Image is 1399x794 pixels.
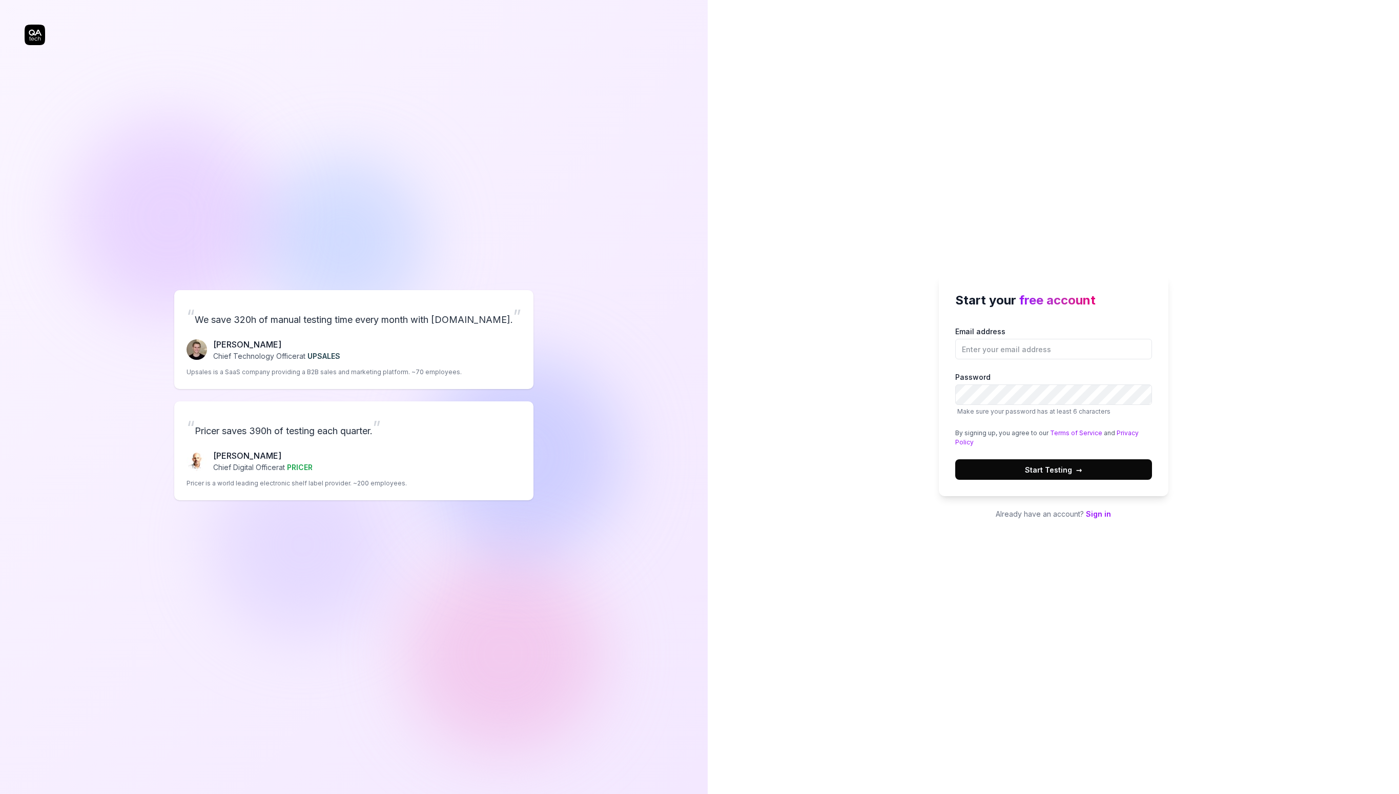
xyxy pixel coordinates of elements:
[187,451,207,471] img: Chris Chalkitis
[1086,510,1111,518] a: Sign in
[955,459,1152,480] button: Start Testing→
[213,462,313,473] p: Chief Digital Officer at
[187,305,195,328] span: “
[187,414,521,441] p: Pricer saves 390h of testing each quarter.
[307,352,340,360] span: UPSALES
[955,372,1152,416] label: Password
[957,408,1110,415] span: Make sure your password has at least 6 characters
[213,351,340,361] p: Chief Technology Officer at
[939,508,1168,519] p: Already have an account?
[373,416,381,439] span: ”
[174,290,533,389] a: “We save 320h of manual testing time every month with [DOMAIN_NAME].”Fredrik Seidl[PERSON_NAME]Ch...
[1076,464,1082,475] span: →
[174,401,533,500] a: “Pricer saves 390h of testing each quarter.”Chris Chalkitis[PERSON_NAME]Chief Digital Officerat P...
[955,384,1152,405] input: PasswordMake sure your password has at least 6 characters
[955,291,1152,310] h2: Start your
[1025,464,1082,475] span: Start Testing
[1019,293,1096,308] span: free account
[287,463,313,472] span: PRICER
[187,416,195,439] span: “
[187,339,207,360] img: Fredrik Seidl
[187,368,462,377] p: Upsales is a SaaS company providing a B2B sales and marketing platform. ~70 employees.
[213,338,340,351] p: [PERSON_NAME]
[955,429,1152,447] div: By signing up, you agree to our and
[187,302,521,330] p: We save 320h of manual testing time every month with [DOMAIN_NAME].
[955,326,1152,359] label: Email address
[213,450,313,462] p: [PERSON_NAME]
[187,479,407,488] p: Pricer is a world leading electronic shelf label provider. ~200 employees.
[1050,429,1102,437] a: Terms of Service
[955,339,1152,359] input: Email address
[513,305,521,328] span: ”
